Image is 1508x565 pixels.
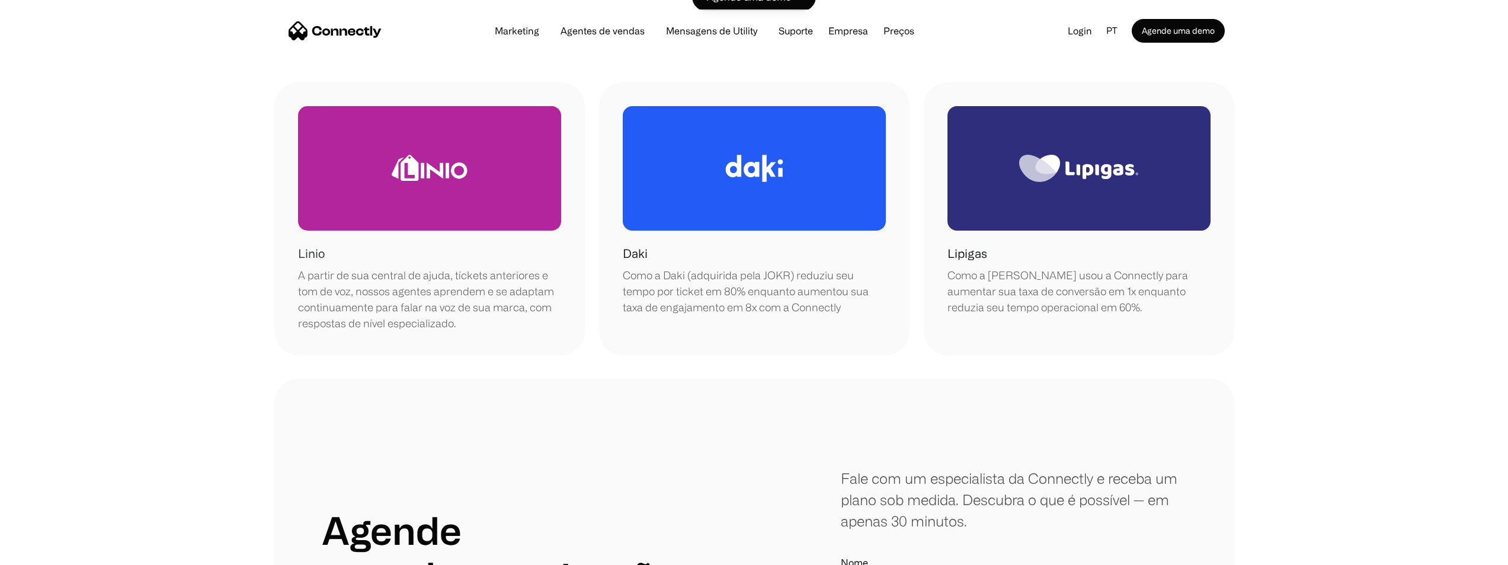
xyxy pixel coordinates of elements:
[274,82,585,355] a: Logotipo da LinioLinioA partir de sua central de ajuda, tíckets anteriores e tom de voz, nossos a...
[657,26,767,36] a: Mensagens de Utility
[298,267,561,331] div: A partir de sua central de ajuda, tíckets anteriores e tom de voz, nossos agentes aprendem e se a...
[623,267,886,315] div: Como a Daki (adquirida pela JOKR) reduziu seu tempo por ticket em 80% enquanto aumentou sua taxa ...
[289,22,382,40] a: home
[12,543,71,561] aside: Language selected: Português (Brasil)
[24,544,71,561] ul: Language list
[623,245,648,263] h1: Daki
[769,26,822,36] a: Suporte
[947,267,1211,315] div: Como a [PERSON_NAME] usou a Connectly para aumentar sua taxa de conversão em 1x enquanto reduzia ...
[924,82,1234,355] a: LipigasComo a [PERSON_NAME] usou a Connectly para aumentar sua taxa de conversão em 1x enquanto r...
[298,245,325,263] h1: Linio
[1106,22,1118,40] div: pt
[828,23,868,39] div: Empresa
[1132,19,1225,43] a: Agende uma demo
[599,82,910,355] a: Logotipo da DakiDakiComo a Daki (adquirida pela JOKR) reduziu seu tempo por ticket em 80% enquant...
[874,26,924,36] a: Preços
[1102,22,1132,40] div: pt
[825,23,872,39] div: Empresa
[551,26,654,36] a: Agentes de vendas
[485,26,549,36] a: Marketing
[392,155,468,181] img: Logotipo da Linio
[947,245,987,263] h1: Lipigas
[725,155,783,182] img: Logotipo da Daki
[1058,22,1102,40] a: Login
[841,468,1187,532] div: Fale com um especialista da Connectly e receba um plano sob medida. Descubra o que é possível — e...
